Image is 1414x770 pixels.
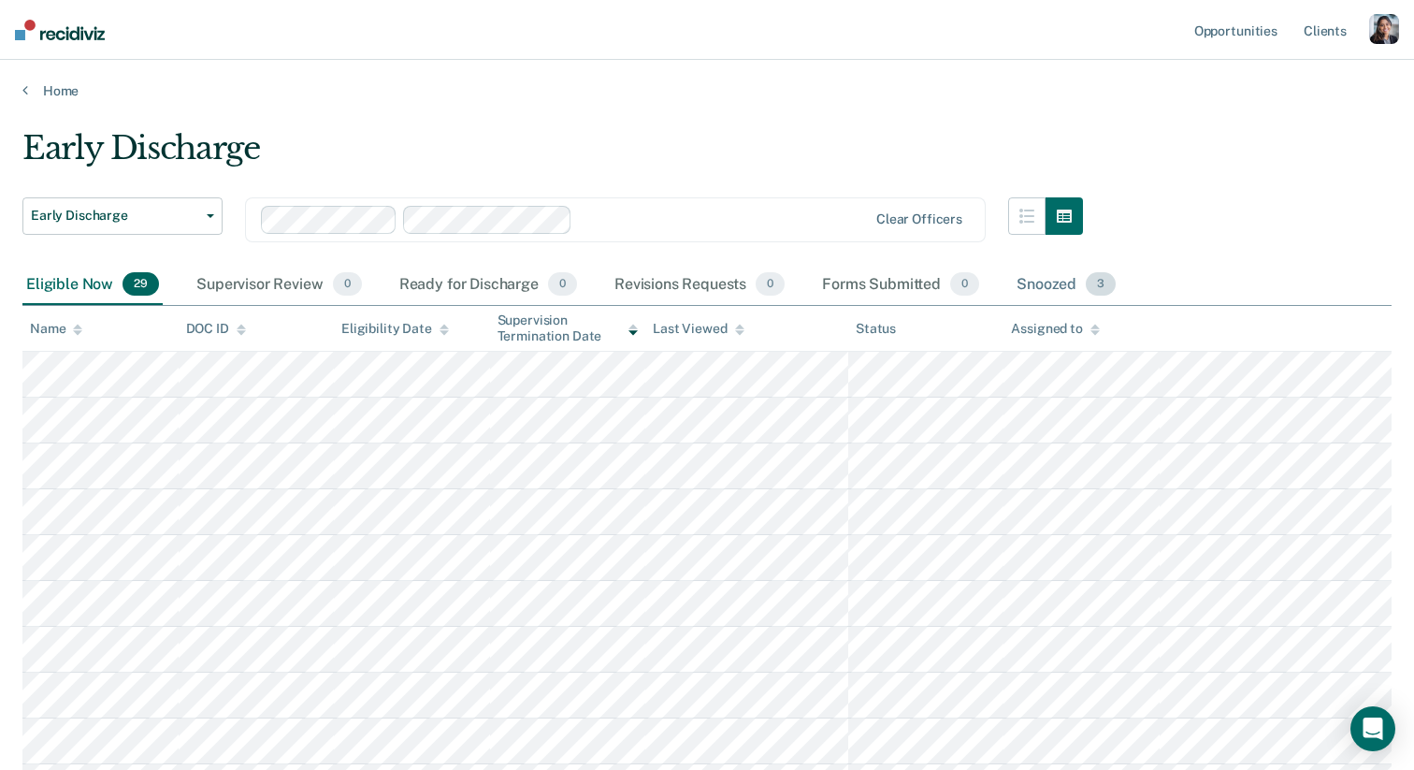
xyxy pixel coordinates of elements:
[22,82,1392,99] a: Home
[611,265,788,306] div: Revisions Requests0
[341,321,449,337] div: Eligibility Date
[30,321,82,337] div: Name
[123,272,159,297] span: 29
[856,321,896,337] div: Status
[498,312,639,344] div: Supervision Termination Date
[1350,706,1395,751] div: Open Intercom Messenger
[548,272,577,297] span: 0
[22,265,163,306] div: Eligible Now29
[333,272,362,297] span: 0
[1013,265,1119,306] div: Snoozed3
[31,208,199,224] span: Early Discharge
[1011,321,1099,337] div: Assigned to
[756,272,785,297] span: 0
[22,129,1083,182] div: Early Discharge
[193,265,366,306] div: Supervisor Review0
[876,211,962,227] div: Clear officers
[653,321,743,337] div: Last Viewed
[186,321,246,337] div: DOC ID
[950,272,979,297] span: 0
[1086,272,1116,297] span: 3
[396,265,581,306] div: Ready for Discharge0
[818,265,983,306] div: Forms Submitted0
[22,197,223,235] button: Early Discharge
[15,20,105,40] img: Recidiviz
